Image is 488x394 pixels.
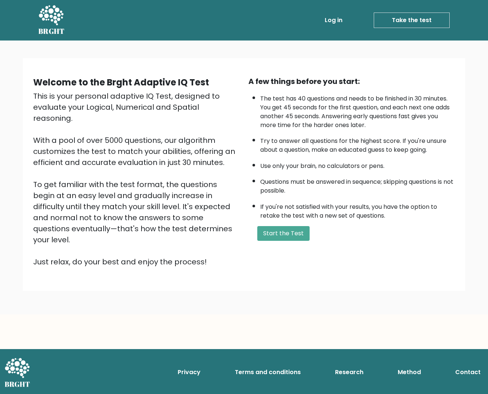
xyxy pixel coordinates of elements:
li: The test has 40 questions and needs to be finished in 30 minutes. You get 45 seconds for the firs... [260,91,455,130]
li: Try to answer all questions for the highest score. If you're unsure about a question, make an edu... [260,133,455,154]
h5: BRGHT [38,27,65,36]
a: Terms and conditions [232,365,304,380]
button: Start the Test [257,226,310,241]
div: This is your personal adaptive IQ Test, designed to evaluate your Logical, Numerical and Spatial ... [33,91,240,267]
a: Contact [452,365,484,380]
a: Method [395,365,424,380]
li: Use only your brain, no calculators or pens. [260,158,455,170]
div: A few things before you start: [248,76,455,87]
li: If you're not satisfied with your results, you have the option to retake the test with a new set ... [260,199,455,220]
b: Welcome to the Brght Adaptive IQ Test [33,76,209,88]
a: Privacy [175,365,203,380]
a: Research [332,365,366,380]
a: BRGHT [38,3,65,38]
li: Questions must be answered in sequence; skipping questions is not possible. [260,174,455,195]
a: Take the test [374,13,450,28]
a: Log in [322,13,345,28]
